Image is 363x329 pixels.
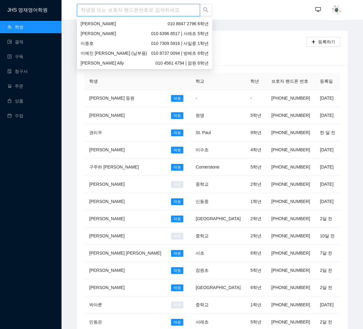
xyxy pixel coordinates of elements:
[191,124,245,141] td: St. Paul
[332,5,341,15] img: AAuE7mDoXpCatjYbFsrPngRLKPRV3HObE7Eyr2hcbN-bOg
[171,284,183,291] span: 재원
[151,30,209,37] span: | 서래초 5학년
[315,107,340,124] td: [DATE]
[7,54,23,59] a: profile구독
[315,296,340,314] td: [DATE]
[151,31,180,36] span: 010 6396 8517
[315,73,340,90] th: 등록일
[266,90,315,107] td: [PHONE_NUMBER]
[7,25,23,30] a: team학생
[191,90,245,107] td: -
[151,41,180,46] span: 010 7309 5916
[245,210,266,228] td: 2학년
[315,228,340,245] td: 10달 전
[318,38,335,45] span: 등록하기
[312,4,324,16] button: desktop
[306,37,340,47] button: plus등록하기
[245,228,266,245] td: 2학년
[151,40,209,47] span: | 서일중 1학년
[84,262,166,279] td: [PERSON_NAME]
[191,262,245,279] td: 잠원초
[171,302,183,308] span: 퇴원
[315,159,340,176] td: [DATE]
[84,107,166,124] td: [PERSON_NAME]
[84,90,166,107] td: [PERSON_NAME] 등원
[171,233,183,240] span: 퇴원
[266,262,315,279] td: [PHONE_NUMBER]
[266,73,315,90] th: 보호자 핸드폰 번호
[191,73,245,90] th: 학교
[245,279,266,296] td: 6학년
[191,210,245,228] td: [GEOGRAPHIC_DATA]
[7,98,23,103] a: shopping상품
[245,90,266,107] td: -
[245,107,266,124] td: 5학년
[155,60,209,66] span: | 잠원 6학년
[84,296,166,314] td: 박아론
[315,193,340,210] td: [DATE]
[84,141,166,159] td: [PERSON_NAME]
[171,216,183,222] span: 재원
[84,73,166,90] th: 학생
[171,181,183,188] span: 퇴원
[84,245,166,262] td: [PERSON_NAME] [PERSON_NAME]
[168,21,196,26] span: 010 8847 2796
[168,20,209,27] span: 6학년
[171,129,183,136] span: 재원
[245,176,266,193] td: 2학년
[266,245,315,262] td: [PHONE_NUMBER]
[84,210,166,228] td: [PERSON_NAME]
[266,141,315,159] td: [PHONE_NUMBER]
[315,124,340,141] td: 한 달 전
[266,279,315,296] td: [PHONE_NUMBER]
[200,4,212,16] button: search
[191,107,245,124] td: 원명
[315,141,340,159] td: [DATE]
[7,113,23,118] a: calendar수업
[77,4,200,16] input: 학생명 또는 보호자 핸드폰번호로 검색하세요
[81,41,94,46] span: 이종호
[151,51,180,56] span: 010 8737 0094
[7,39,23,44] a: wallet결제
[171,95,183,102] span: 재원
[151,50,209,57] span: | 방배초 6학년
[7,69,28,74] a: file-done청구서
[315,279,340,296] td: 2달 전
[81,61,124,65] span: [PERSON_NAME] Ally
[81,21,116,26] span: [PERSON_NAME]
[191,141,245,159] td: 이수초
[266,176,315,193] td: [PHONE_NUMBER]
[171,250,183,257] span: 재원
[266,210,315,228] td: [PHONE_NUMBER]
[245,159,266,176] td: 5학년
[315,90,340,107] td: [DATE]
[155,61,184,65] span: 010 4561 4794
[315,7,321,13] span: desktop
[245,193,266,210] td: 1학년
[245,141,266,159] td: 4학년
[171,198,183,205] span: 재원
[171,267,183,274] span: 재원
[315,262,340,279] td: 2달 전
[266,159,315,176] td: [PHONE_NUMBER]
[84,124,166,141] td: 권리우
[171,112,183,119] span: 재원
[84,176,166,193] td: [PERSON_NAME]
[266,107,315,124] td: [PHONE_NUMBER]
[191,228,245,245] td: 중학교
[191,176,245,193] td: 중학교
[266,228,315,245] td: [PHONE_NUMBER]
[266,296,315,314] td: [PHONE_NUMBER]
[191,296,245,314] td: 중학교
[245,124,266,141] td: 9학년
[315,210,340,228] td: 2달 전
[84,193,166,210] td: [PERSON_NAME]
[311,40,316,45] span: plus
[266,124,315,141] td: [PHONE_NUMBER]
[245,296,266,314] td: 1학년
[171,164,183,171] span: 재원
[84,159,166,176] td: 구주하 [PERSON_NAME]
[245,245,266,262] td: 6학년
[191,279,245,296] td: [GEOGRAPHIC_DATA]
[191,159,245,176] td: Cornerstone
